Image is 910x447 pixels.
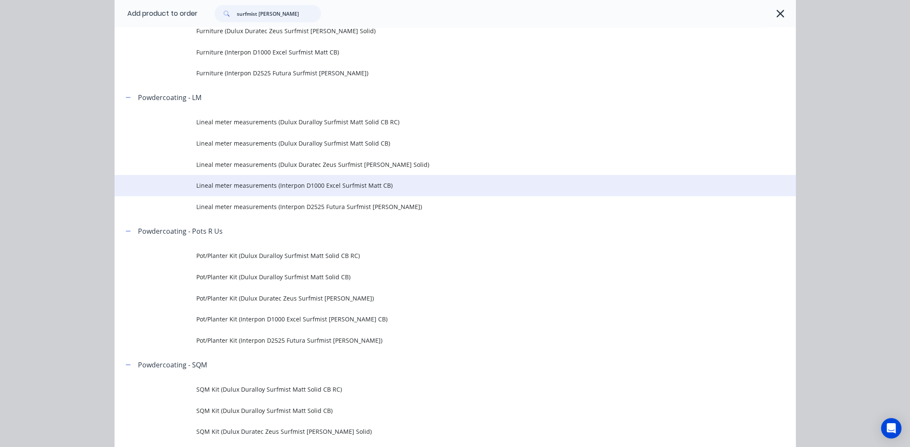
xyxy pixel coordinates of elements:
span: Pot/Planter Kit (Dulux Duratec Zeus Surfmist [PERSON_NAME]) [196,294,676,303]
span: Pot/Planter Kit (Dulux Duralloy Surfmist Matt Solid CB RC) [196,251,676,260]
span: SQM Kit (Dulux Duralloy Surfmist Matt Solid CB RC) [196,385,676,394]
span: Pot/Planter Kit (Interpon D2525 Futura Surfmist [PERSON_NAME]) [196,336,676,345]
div: Powdercoating - Pots R Us [138,226,223,236]
div: Powdercoating - SQM [138,360,207,370]
span: Pot/Planter Kit (Dulux Duralloy Surfmist Matt Solid CB) [196,272,676,281]
span: SQM Kit (Dulux Duratec Zeus Surfmist [PERSON_NAME] Solid) [196,427,676,436]
span: Lineal meter measurements (Dulux Duratec Zeus Surfmist [PERSON_NAME] Solid) [196,160,676,169]
span: Pot/Planter Kit (Interpon D1000 Excel Surfmist [PERSON_NAME] CB) [196,315,676,324]
span: Lineal meter measurements (Dulux Duralloy Surfmist Matt Solid CB RC) [196,117,676,126]
span: SQM Kit (Dulux Duralloy Surfmist Matt Solid CB) [196,406,676,415]
input: Search... [237,5,321,22]
span: Lineal meter measurements (Interpon D2525 Futura Surfmist [PERSON_NAME]) [196,202,676,211]
div: Open Intercom Messenger [881,418,901,438]
div: Powdercoating - LM [138,92,201,103]
span: Furniture (Interpon D1000 Excel Surfmist Matt CB) [196,48,676,57]
span: Furniture (Dulux Duratec Zeus Surfmist [PERSON_NAME] Solid) [196,26,676,35]
span: Lineal meter measurements (Dulux Duralloy Surfmist Matt Solid CB) [196,139,676,148]
span: Lineal meter measurements (Interpon D1000 Excel Surfmist Matt CB) [196,181,676,190]
span: Furniture (Interpon D2525 Futura Surfmist [PERSON_NAME]) [196,69,676,77]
